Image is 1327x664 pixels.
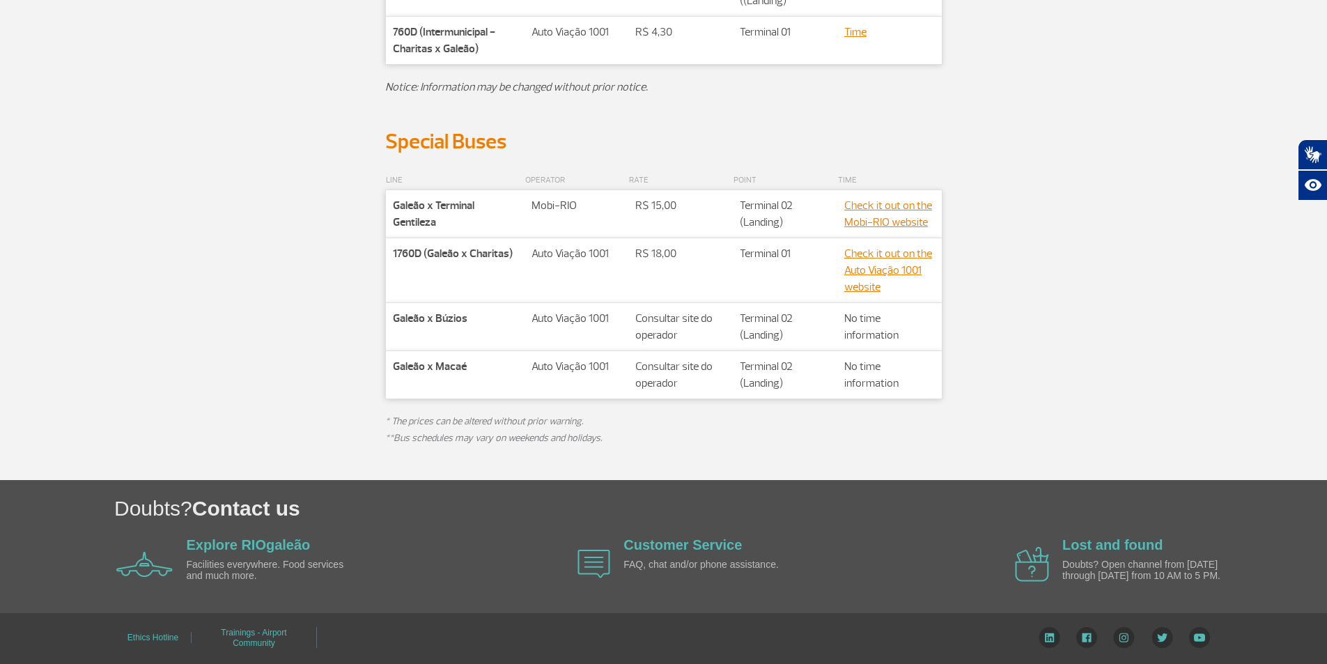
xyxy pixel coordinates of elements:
[838,172,941,189] p: TIME
[1062,559,1223,581] p: Doubts? Open channel from [DATE] through [DATE] from 10 AM to 5 PM.
[531,310,621,327] p: Auto Viação 1001
[393,247,513,261] strong: 1760D (Galeão x Charitas)
[187,537,311,553] a: Explore RIOgaleão
[844,199,932,229] a: Check it out on the Mobi-RIO website
[733,190,837,238] td: Terminal 02 (Landing)
[192,497,300,520] span: Contact us
[733,351,837,399] td: Terminal 02 (Landing)
[629,172,732,189] p: RATE
[1189,627,1210,648] img: YouTube
[1039,627,1060,648] img: LinkedIn
[393,199,474,229] strong: Galeão x Terminal Gentileza
[393,25,495,56] strong: 760D (Intermunicipal - Charitas x Galeão)
[1298,139,1327,201] div: Plugin de acessibilidade da Hand Talk.
[187,559,347,581] p: Facilities everywhere. Food services and much more.
[844,310,935,343] p: No time information
[733,238,837,303] td: Terminal 01
[114,494,1327,523] h1: Doubts?
[525,172,628,189] p: OPERATOR
[1298,170,1327,201] button: Abrir recursos assistivos.
[635,358,726,392] p: Consultar site do operador
[1298,139,1327,170] button: Abrir tradutor de língua de sinais.
[531,24,621,40] p: Auto Viação 1001
[577,550,610,578] img: airplane icon
[385,80,648,94] em: Notice: Information may be changed without prior notice.
[221,623,286,653] a: Trainings - Airport Community
[844,25,867,39] a: Time
[386,172,524,189] p: LINE
[531,197,621,214] p: Mobi-RIO
[385,415,603,444] em: * The prices can be altered without prior warning. **Bus schedules may vary on weekends and holid...
[127,628,178,647] a: Ethics Hotline
[1062,537,1163,553] a: Lost and found
[623,559,784,570] p: FAQ, chat and/or phone assistance.
[635,310,726,343] p: Consultar site do operador
[385,129,942,155] h2: Special Buses
[1151,627,1173,648] img: Twitter
[116,552,173,577] img: airplane icon
[531,245,621,262] p: Auto Viação 1001
[844,247,932,294] a: Check it out on the Auto Viação 1001 website
[1076,627,1097,648] img: Facebook
[733,17,837,65] td: Terminal 01
[1015,547,1049,582] img: airplane icon
[635,245,726,262] p: R$ 18,00
[623,537,742,553] a: Customer Service
[393,311,467,325] strong: Galeão x Búzios
[844,358,935,392] p: No time information
[531,358,621,375] p: Auto Viação 1001
[733,303,837,351] td: Terminal 02 (Landing)
[635,24,726,40] p: R$ 4,30
[393,360,467,373] strong: Galeão x Macaé
[733,171,837,190] th: POINT
[635,197,726,214] p: R$ 15,00
[1113,627,1135,648] img: Instagram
